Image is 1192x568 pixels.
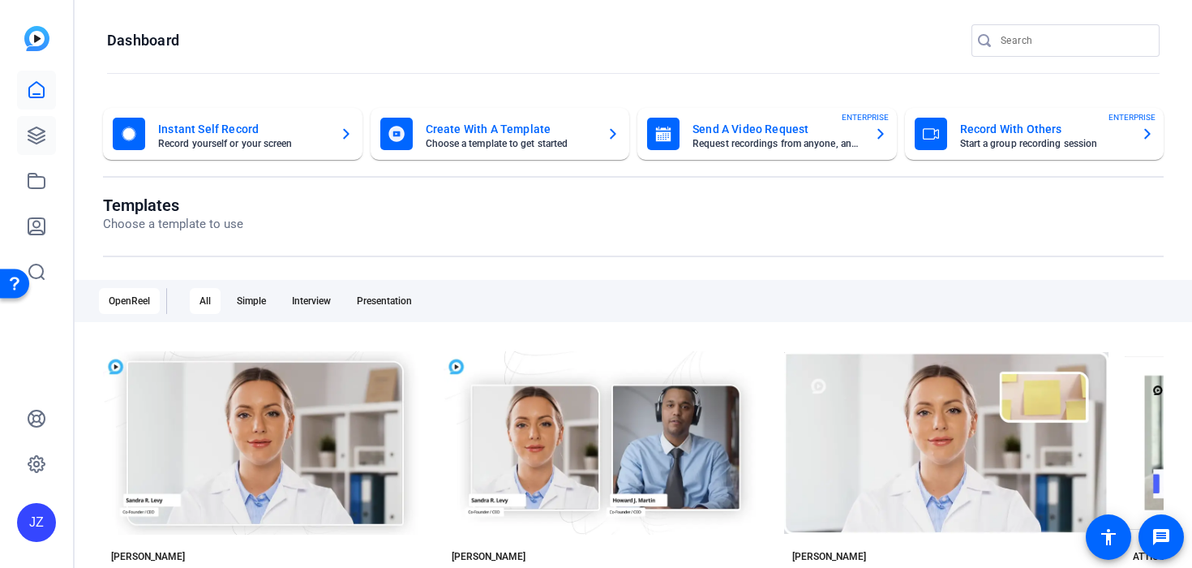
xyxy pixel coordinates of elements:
img: blue-gradient.svg [24,26,49,51]
button: Record With OthersStart a group recording sessionENTERPRISE [905,108,1164,160]
button: Create With A TemplateChoose a template to get started [371,108,630,160]
div: Interview [282,288,341,314]
mat-card-title: Record With Others [960,119,1129,139]
input: Search [1001,31,1147,50]
mat-icon: accessibility [1099,527,1118,547]
p: Choose a template to use [103,215,243,234]
div: [PERSON_NAME] [792,550,866,563]
div: ATTICUS [1133,550,1171,563]
span: ENTERPRISE [842,111,889,123]
mat-card-title: Create With A Template [426,119,594,139]
button: Send A Video RequestRequest recordings from anyone, anywhereENTERPRISE [637,108,897,160]
div: OpenReel [99,288,160,314]
mat-card-subtitle: Start a group recording session [960,139,1129,148]
div: All [190,288,221,314]
mat-card-subtitle: Request recordings from anyone, anywhere [692,139,861,148]
mat-card-title: Send A Video Request [692,119,861,139]
div: Simple [227,288,276,314]
mat-card-subtitle: Record yourself or your screen [158,139,327,148]
mat-icon: message [1151,527,1171,547]
div: Presentation [347,288,422,314]
div: JZ [17,503,56,542]
div: [PERSON_NAME] [452,550,525,563]
mat-card-subtitle: Choose a template to get started [426,139,594,148]
mat-card-title: Instant Self Record [158,119,327,139]
div: [PERSON_NAME] [111,550,185,563]
h1: Dashboard [107,31,179,50]
h1: Templates [103,196,243,215]
span: ENTERPRISE [1108,111,1156,123]
button: Instant Self RecordRecord yourself or your screen [103,108,362,160]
